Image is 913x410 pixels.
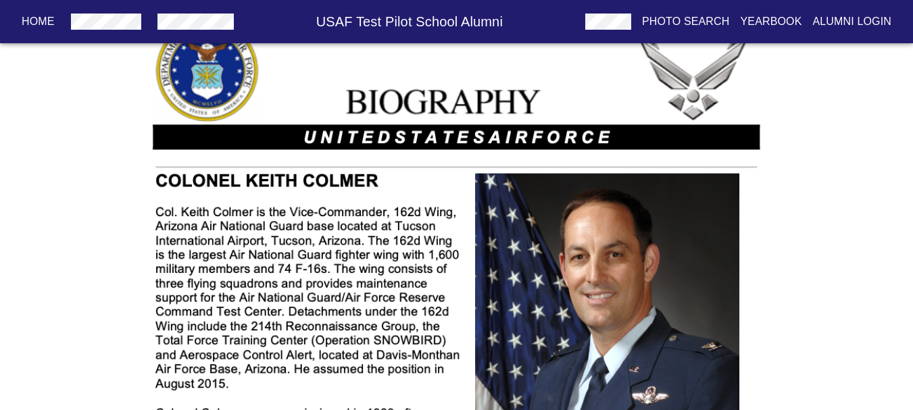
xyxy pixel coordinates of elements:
p: Home [22,14,55,30]
button: Home [16,9,60,34]
button: Photo Search [637,9,735,34]
button: Yearbook [735,9,807,34]
p: Photo Search [642,14,730,30]
button: Alumni Login [808,9,897,34]
h6: USAF Test Pilot School Alumni [239,11,580,32]
p: Alumni Login [813,14,892,30]
p: Yearbook [740,14,801,30]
